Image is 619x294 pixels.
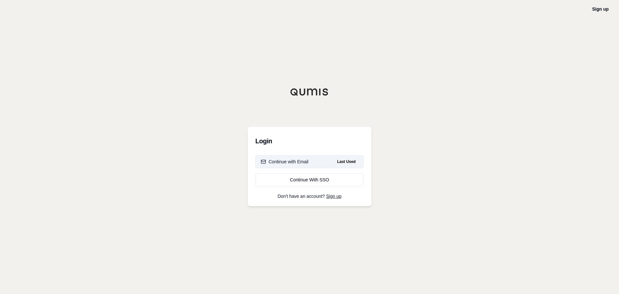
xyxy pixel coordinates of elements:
[592,6,609,12] a: Sign up
[255,173,364,186] a: Continue With SSO
[326,194,341,199] a: Sign up
[261,158,309,165] div: Continue with Email
[290,88,329,96] img: Qumis
[335,158,358,166] span: Last Used
[255,135,364,147] h3: Login
[255,155,364,168] button: Continue with EmailLast Used
[255,194,364,198] p: Don't have an account?
[261,177,358,183] div: Continue With SSO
